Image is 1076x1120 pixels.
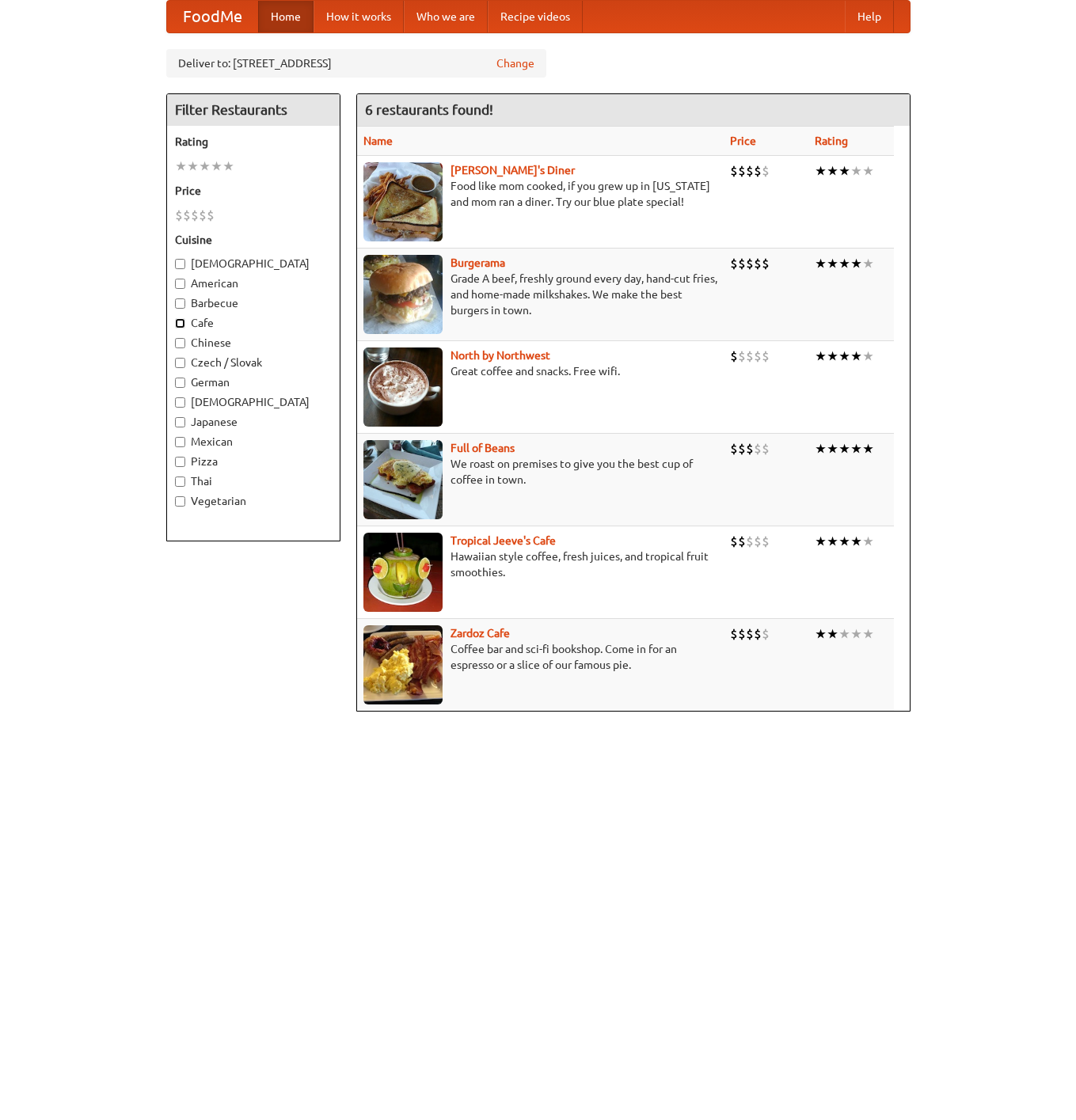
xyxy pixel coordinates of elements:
[175,338,185,348] input: Chinese
[738,162,746,180] li: $
[838,440,850,457] li: ★
[815,533,827,550] li: ★
[175,295,332,311] label: Barbecue
[175,158,187,175] li: ★
[175,232,332,248] h5: Cuisine
[175,437,185,447] input: Mexican
[175,457,185,467] input: Pizza
[827,347,838,365] li: ★
[451,442,515,454] a: Full of Beans
[175,335,332,351] label: Chinese
[175,374,332,390] label: German
[187,158,199,175] li: ★
[827,440,838,457] li: ★
[746,533,754,550] li: $
[451,164,575,177] a: [PERSON_NAME]'s Diner
[175,417,185,427] input: Japanese
[754,440,762,457] li: $
[363,625,443,704] img: zardoz.jpg
[175,493,332,509] label: Vegetarian
[862,162,874,180] li: ★
[845,1,894,32] a: Help
[754,255,762,272] li: $
[838,533,850,550] li: ★
[754,347,762,365] li: $
[738,255,746,272] li: $
[175,355,332,370] label: Czech / Slovak
[363,440,443,519] img: beans.jpg
[166,49,546,78] div: Deliver to: [STREET_ADDRESS]
[746,162,754,180] li: $
[827,533,838,550] li: ★
[363,347,443,427] img: north.jpg
[838,255,850,272] li: ★
[746,625,754,643] li: $
[451,256,505,269] a: Burgerama
[199,207,207,224] li: $
[850,347,862,365] li: ★
[850,440,862,457] li: ★
[167,1,258,32] a: FoodMe
[850,255,862,272] li: ★
[363,255,443,334] img: burgerama.jpg
[175,298,185,309] input: Barbecue
[730,162,738,180] li: $
[730,533,738,550] li: $
[451,627,510,640] a: Zardoz Cafe
[862,347,874,365] li: ★
[175,397,185,408] input: [DEMOGRAPHIC_DATA]
[183,207,191,224] li: $
[211,158,222,175] li: ★
[754,533,762,550] li: $
[746,440,754,457] li: $
[175,476,185,487] input: Thai
[451,349,550,362] b: North by Northwest
[850,625,862,643] li: ★
[762,347,770,365] li: $
[738,347,746,365] li: $
[175,454,332,469] label: Pizza
[363,135,393,147] a: Name
[838,625,850,643] li: ★
[838,162,850,180] li: ★
[363,456,717,488] p: We roast on premises to give you the best cup of coffee in town.
[827,625,838,643] li: ★
[815,625,827,643] li: ★
[363,363,717,379] p: Great coffee and snacks. Free wifi.
[738,625,746,643] li: $
[363,162,443,241] img: sallys.jpg
[850,533,862,550] li: ★
[862,255,874,272] li: ★
[488,1,583,32] a: Recipe videos
[815,135,848,147] a: Rating
[314,1,404,32] a: How it works
[827,255,838,272] li: ★
[363,641,717,673] p: Coffee bar and sci-fi bookshop. Come in for an espresso or a slice of our famous pie.
[746,347,754,365] li: $
[862,533,874,550] li: ★
[762,162,770,180] li: $
[175,378,185,388] input: German
[175,315,332,331] label: Cafe
[451,534,556,547] a: Tropical Jeeve's Cafe
[730,255,738,272] li: $
[175,259,185,269] input: [DEMOGRAPHIC_DATA]
[363,533,443,612] img: jeeves.jpg
[815,347,827,365] li: ★
[762,625,770,643] li: $
[175,279,185,289] input: American
[258,1,314,32] a: Home
[175,434,332,450] label: Mexican
[862,625,874,643] li: ★
[175,207,183,224] li: $
[175,183,332,199] h5: Price
[738,533,746,550] li: $
[191,207,199,224] li: $
[175,256,332,271] label: [DEMOGRAPHIC_DATA]
[730,440,738,457] li: $
[762,533,770,550] li: $
[175,358,185,368] input: Czech / Slovak
[365,102,493,117] ng-pluralize: 6 restaurants found!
